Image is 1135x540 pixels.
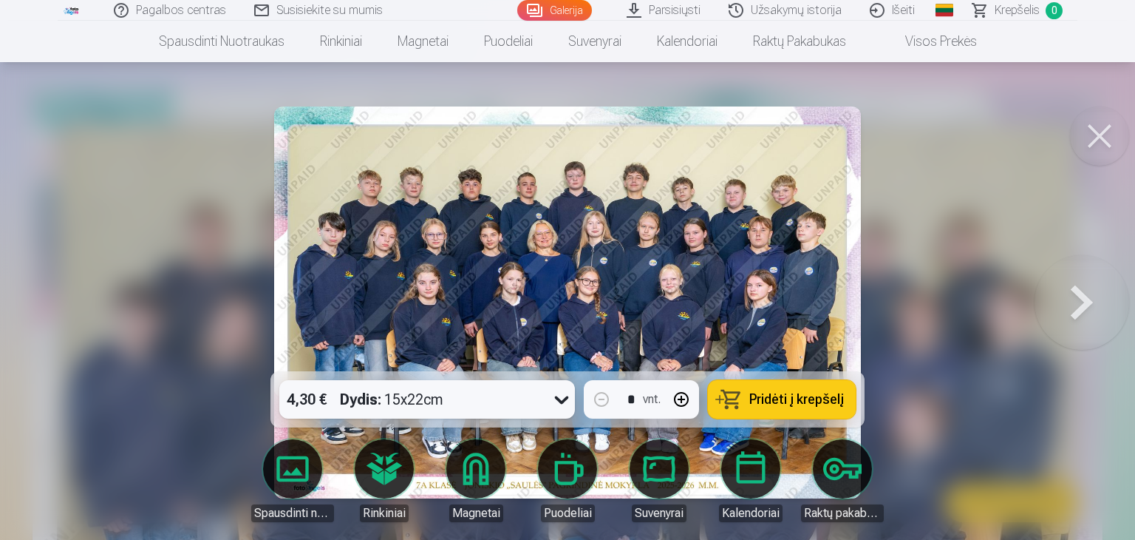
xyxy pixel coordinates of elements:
[380,21,466,62] a: Magnetai
[995,1,1040,19] span: Krepšelis
[632,504,686,522] div: Suvenyrai
[735,21,864,62] a: Raktų pakabukas
[64,6,80,15] img: /fa2
[449,504,503,522] div: Magnetai
[643,391,661,408] div: vnt.
[251,504,334,522] div: Spausdinti nuotraukas
[434,439,517,522] a: Magnetai
[251,439,334,522] a: Spausdinti nuotraukas
[708,380,856,419] button: Pridėti į krepšelį
[749,393,844,406] span: Pridėti į krepšelį
[302,21,380,62] a: Rinkiniai
[526,439,609,522] a: Puodeliai
[1046,2,1063,19] span: 0
[541,504,595,522] div: Puodeliai
[340,389,381,410] strong: Dydis :
[360,504,409,522] div: Rinkiniai
[618,439,701,522] a: Suvenyrai
[340,380,443,419] div: 15x22cm
[343,439,426,522] a: Rinkiniai
[719,504,783,522] div: Kalendoriai
[801,439,884,522] a: Raktų pakabukas
[466,21,551,62] a: Puodeliai
[551,21,639,62] a: Suvenyrai
[801,504,884,522] div: Raktų pakabukas
[141,21,302,62] a: Spausdinti nuotraukas
[864,21,995,62] a: Visos prekės
[709,439,792,522] a: Kalendoriai
[279,380,334,419] div: 4,30 €
[639,21,735,62] a: Kalendoriai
